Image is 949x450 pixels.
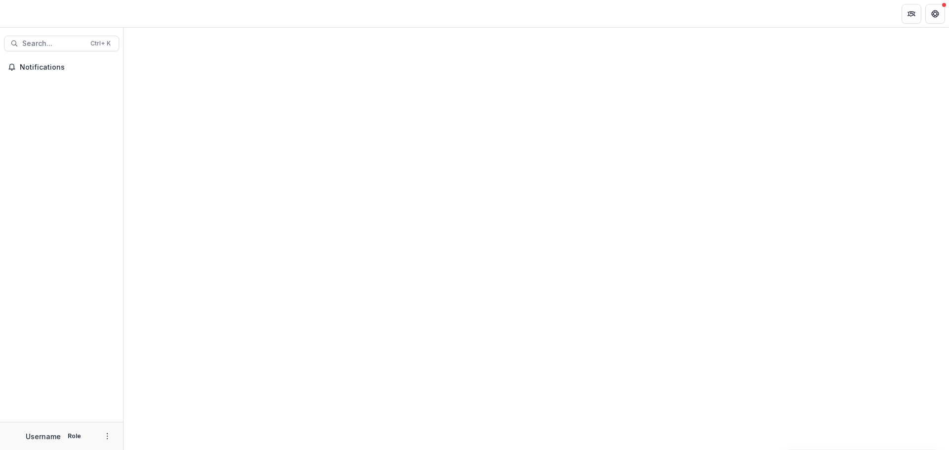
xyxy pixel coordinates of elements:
div: Ctrl + K [88,38,113,49]
p: Role [65,432,84,441]
button: Notifications [4,59,119,75]
button: Search... [4,36,119,51]
p: Username [26,431,61,442]
button: Get Help [925,4,945,24]
button: More [101,430,113,442]
button: Partners [902,4,921,24]
span: Notifications [20,63,115,72]
span: Search... [22,40,85,48]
